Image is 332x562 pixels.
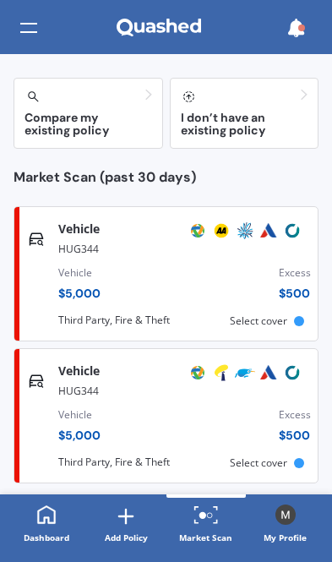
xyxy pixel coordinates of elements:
[86,494,166,555] a: Add Policy
[7,494,86,555] a: Dashboard
[14,206,318,341] a: VehicleHUG344Vehicle$5,000Excess$500ProtectaAAAMPAutosureCoveSelect cover
[58,406,101,423] div: Vehicle
[58,221,100,237] span: Vehicle
[230,314,287,328] span: Select cover
[105,529,148,546] div: Add Policy
[24,529,69,546] div: Dashboard
[14,348,318,483] a: VehicleHUG344Vehicle$5,000Excess$500ProtectaTowerTrade Me InsuranceAutosureCoveSelect cover
[275,505,296,525] img: Profile
[282,221,302,241] img: Cove
[211,363,231,383] img: Tower
[188,363,208,383] img: Protecta
[279,406,311,423] div: Excess
[279,285,311,302] div: $ 500
[259,221,279,241] img: Autosure
[235,221,255,241] img: AMP
[264,529,307,546] div: My Profile
[166,494,246,555] a: Market Scan
[282,363,302,383] img: Cove
[279,265,311,281] div: Excess
[211,221,231,241] img: AA
[58,237,318,258] div: HUG344
[58,427,101,444] div: $ 5,000
[58,363,100,379] span: Vehicle
[179,529,232,546] div: Market Scan
[230,456,287,470] span: Select cover
[58,265,101,281] div: Vehicle
[58,285,101,302] div: $ 5,000
[235,363,255,383] img: Trade Me Insurance
[58,379,318,400] div: HUG344
[279,427,311,444] div: $ 500
[188,221,208,241] img: Protecta
[14,169,318,186] div: Market Scan (past 30 days)
[24,112,152,138] h3: Compare my existing policy
[181,112,308,138] h3: I don’t have an existing policy
[246,494,325,555] a: ProfileMy Profile
[259,363,279,383] img: Autosure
